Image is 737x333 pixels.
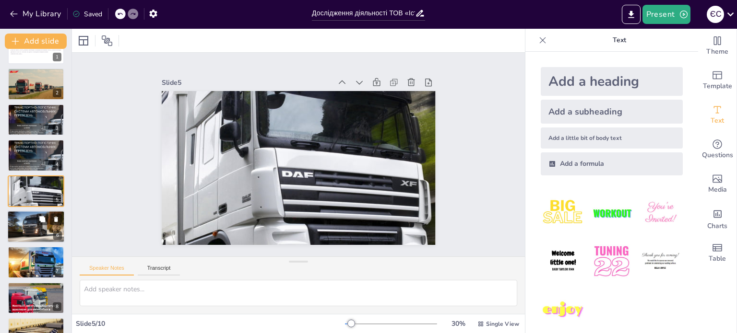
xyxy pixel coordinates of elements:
[5,34,67,49] button: Add slide
[11,53,61,55] p: Generated with [URL]
[638,239,683,284] img: 6.jpeg
[642,5,690,24] button: Present
[707,6,724,23] div: Є С
[53,53,61,61] div: 1
[53,89,61,97] div: 2
[706,46,728,57] span: Theme
[8,246,64,278] div: 7
[76,319,345,328] div: Slide 5 / 10
[541,152,683,175] div: Add a formula
[622,5,641,24] button: Export to PowerPoint
[541,288,585,333] img: 7.jpeg
[709,253,726,264] span: Table
[36,213,48,225] button: Duplicate Slide
[11,47,61,53] p: Ця презентація досліджує важливість міжнародних автомобільних перевезень для економіки [GEOGRAPHI...
[7,210,65,243] div: 6
[53,195,61,204] div: 5
[707,5,724,24] button: Є С
[698,201,737,236] div: Add charts and graphs
[698,236,737,270] div: Add a table
[53,160,61,169] div: 4
[312,6,415,20] input: Insert title
[589,191,634,235] img: 2.jpeg
[138,265,180,276] button: Transcript
[703,81,732,92] span: Template
[698,167,737,201] div: Add images, graphics, shapes or video
[53,231,62,240] div: 6
[7,6,65,22] button: My Library
[76,33,91,48] div: Layout
[638,191,683,235] img: 3.jpeg
[8,68,64,100] div: 2
[8,282,64,314] div: 8
[50,213,62,225] button: Delete Slide
[541,127,683,149] div: Add a little bit of body text
[698,132,737,167] div: Get real-time input from your audience
[541,191,585,235] img: 1.jpeg
[53,124,61,133] div: 3
[708,184,727,195] span: Media
[702,150,733,161] span: Questions
[8,33,64,64] div: 1
[486,320,519,328] span: Single View
[550,29,689,52] p: Text
[707,221,727,231] span: Charts
[589,239,634,284] img: 5.jpeg
[80,265,134,276] button: Speaker Notes
[8,139,64,171] div: 4
[231,196,383,289] div: Slide 5
[8,175,64,207] div: 5
[53,267,61,276] div: 7
[447,319,470,328] div: 30 %
[72,10,102,19] div: Saved
[698,29,737,63] div: Change the overall theme
[101,35,113,46] span: Position
[541,67,683,96] div: Add a heading
[698,63,737,98] div: Add ready made slides
[8,104,64,136] div: 3
[541,239,585,284] img: 4.jpeg
[711,115,724,126] span: Text
[541,100,683,124] div: Add a subheading
[53,302,61,311] div: 8
[698,98,737,132] div: Add text boxes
